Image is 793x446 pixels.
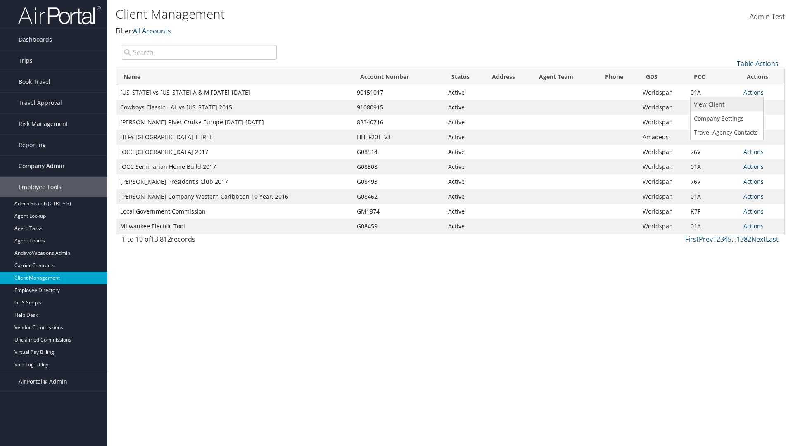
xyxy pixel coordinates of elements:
[686,145,739,159] td: 76V
[743,88,764,96] a: Actions
[639,204,686,219] td: Worldspan
[444,145,485,159] td: Active
[751,235,766,244] a: Next
[639,159,686,174] td: Worldspan
[639,219,686,234] td: Worldspan
[353,159,444,174] td: G08508
[691,126,761,140] a: View Travel Agency Contacts
[743,192,764,200] a: Actions
[713,235,717,244] a: 1
[122,234,277,248] div: 1 to 10 of records
[639,85,686,100] td: Worldspan
[686,69,739,85] th: PCC
[116,219,353,234] td: Milwaukee Electric Tool
[444,69,485,85] th: Status: activate to sort column ascending
[686,100,739,115] td: 01A
[353,204,444,219] td: GM1874
[133,26,171,36] a: All Accounts
[686,204,739,219] td: K7F
[686,130,739,145] td: BHM1S2100
[444,130,485,145] td: Active
[353,69,444,85] th: Account Number: activate to sort column ascending
[686,174,739,189] td: 76V
[353,219,444,234] td: G08459
[19,50,33,71] span: Trips
[116,130,353,145] td: HEFY [GEOGRAPHIC_DATA] THREE
[353,189,444,204] td: G08462
[750,4,785,30] a: Admin Test
[116,174,353,189] td: [PERSON_NAME] President's Club 2017
[444,100,485,115] td: Active
[19,135,46,155] span: Reporting
[18,5,101,25] img: airportal-logo.png
[444,85,485,100] td: Active
[353,130,444,145] td: HHEF20TLV3
[353,174,444,189] td: G08493
[686,85,739,100] td: 01A
[639,145,686,159] td: Worldspan
[444,219,485,234] td: Active
[743,163,764,171] a: Actions
[699,235,713,244] a: Prev
[736,235,751,244] a: 1382
[639,189,686,204] td: Worldspan
[19,114,68,134] span: Risk Management
[116,69,353,85] th: Name: activate to sort column descending
[532,69,598,85] th: Agent Team
[685,235,699,244] a: First
[739,69,784,85] th: Actions
[743,207,764,215] a: Actions
[444,204,485,219] td: Active
[151,235,171,244] span: 13,812
[116,159,353,174] td: IOCC Seminarian Home Build 2017
[639,130,686,145] td: Amadeus
[116,26,562,37] p: Filter:
[743,148,764,156] a: Actions
[598,69,639,85] th: Phone
[116,100,353,115] td: Cowboys Classic - AL vs [US_STATE] 2015
[686,115,739,130] td: 01A
[122,45,277,60] input: Search
[116,115,353,130] td: [PERSON_NAME] River Cruise Europe [DATE]-[DATE]
[19,177,62,197] span: Employee Tools
[728,235,731,244] a: 5
[743,178,764,185] a: Actions
[750,12,785,21] span: Admin Test
[743,222,764,230] a: Actions
[19,71,50,92] span: Book Travel
[717,235,720,244] a: 2
[639,174,686,189] td: Worldspan
[639,100,686,115] td: Worldspan
[686,159,739,174] td: 01A
[484,69,532,85] th: Address
[639,69,686,85] th: GDS
[353,145,444,159] td: G08514
[116,145,353,159] td: IOCC [GEOGRAPHIC_DATA] 2017
[353,115,444,130] td: 82340716
[444,159,485,174] td: Active
[444,115,485,130] td: Active
[691,111,761,126] a: Company Settings
[686,219,739,234] td: 01A
[353,85,444,100] td: 90151017
[19,29,52,50] span: Dashboards
[639,115,686,130] td: Worldspan
[731,235,736,244] span: …
[737,59,779,68] a: Table Actions
[116,5,562,23] h1: Client Management
[766,235,779,244] a: Last
[720,235,724,244] a: 3
[444,174,485,189] td: Active
[691,97,761,111] a: View Client
[724,235,728,244] a: 4
[19,156,64,176] span: Company Admin
[444,189,485,204] td: Active
[686,189,739,204] td: 01A
[19,371,67,392] span: AirPortal® Admin
[116,189,353,204] td: [PERSON_NAME] Company Western Caribbean 10 Year, 2016
[116,85,353,100] td: [US_STATE] vs [US_STATE] A & M [DATE]-[DATE]
[353,100,444,115] td: 91080915
[19,93,62,113] span: Travel Approval
[116,204,353,219] td: Local Government Commission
